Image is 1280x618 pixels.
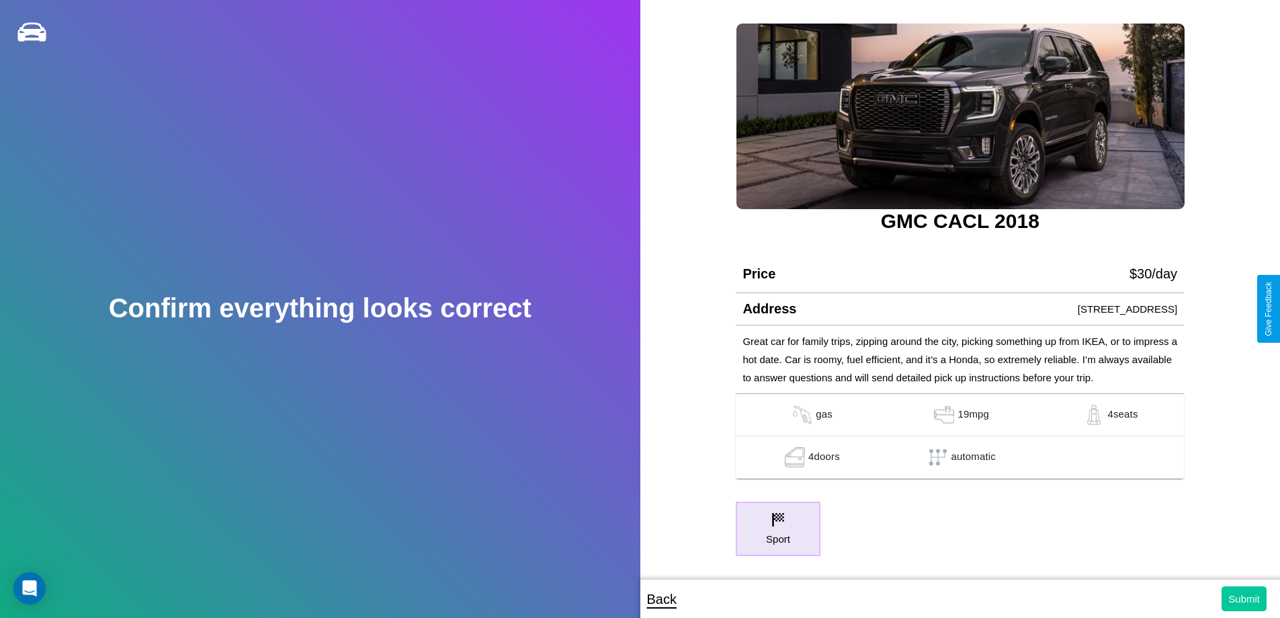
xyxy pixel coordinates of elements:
[931,405,957,425] img: gas
[13,572,46,605] div: Open Intercom Messenger
[109,293,531,323] h2: Confirm everything looks correct
[1129,262,1177,286] p: $ 30 /day
[742,301,796,317] h4: Address
[1080,405,1107,425] img: gas
[789,405,816,425] img: gas
[736,394,1184,479] table: simple table
[1107,405,1138,425] p: 4 seats
[742,332,1177,387] p: Great car for family trips, zipping around the city, picking something up from IKEA, or to impres...
[951,447,996,467] p: automatic
[1078,300,1177,318] p: [STREET_ADDRESS]
[816,405,833,425] p: gas
[781,447,808,467] img: gas
[736,210,1184,233] h3: GMC CACL 2018
[742,266,775,282] h4: Price
[647,587,677,611] p: Back
[957,405,989,425] p: 19 mpg
[808,447,840,467] p: 4 doors
[1222,586,1267,611] button: Submit
[1264,282,1273,336] div: Give Feedback
[766,530,790,548] p: Sport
